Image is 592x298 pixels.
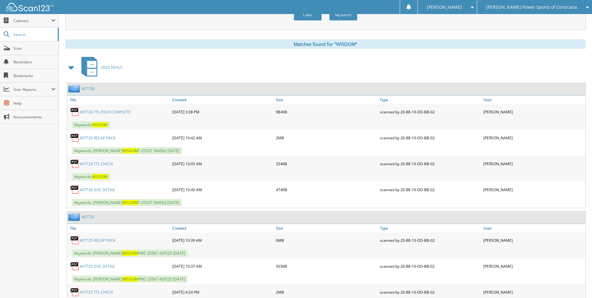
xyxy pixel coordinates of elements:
span: Keywords: [PERSON_NAME] T-25337 394562 [DATE] [72,199,182,206]
img: PDF.png [70,133,80,142]
span: Reminders [13,59,56,65]
button: Clear [294,9,322,21]
div: [PERSON_NAME] [482,183,585,196]
span: Help [13,101,56,106]
a: Created [171,224,274,232]
a: Size [274,224,378,232]
a: 407726 RECAP PACK [80,135,115,141]
a: Type [378,96,482,104]
div: scanned by 20-88-10-DD-BB-02 [378,234,482,246]
a: 407726 [81,86,95,91]
a: 407726 DOC DETAIL [80,187,115,192]
img: PDF.png [70,236,80,245]
a: 407726 TTL PACK COMPLETE [80,109,130,115]
div: scanned by 20-88-10-DD-BB-02 [378,183,482,196]
span: Keywords: [72,121,110,128]
span: User Reports [13,87,51,92]
div: [DATE] 10:39 AM [171,234,274,246]
span: Keywords: [72,173,110,180]
a: 407725 [81,214,95,220]
div: [PERSON_NAME] [482,234,585,246]
div: [PERSON_NAME] [482,157,585,170]
div: scanned by 20-88-10-DD-BB-02 [378,106,482,118]
span: Announcements [13,114,56,120]
a: Created [171,96,274,104]
div: [PERSON_NAME] [482,106,585,118]
span: Scan [13,46,56,51]
img: folder2.png [68,85,81,92]
span: Keywords: [PERSON_NAME] T-25337 394562 [DATE] [72,147,182,154]
span: WISDOM [122,200,138,205]
div: 6MB [274,234,378,246]
div: [DATE] 10:40 AM [171,183,274,196]
div: [DATE] 3:38 PM [171,106,274,118]
img: PDF.png [70,261,80,271]
span: WISDOM [122,148,138,153]
div: scanned by 20-88-10-DD-BB-02 [378,260,482,272]
a: User [482,96,585,104]
a: 407725 RECAP PACK [80,238,115,243]
span: 2025 DEALS [101,65,122,70]
a: Size [274,96,378,104]
a: 2025 DEALS [78,55,122,80]
span: Search [13,32,55,37]
a: 407725 DOC DETAIL [80,264,115,269]
div: 354KB [274,157,378,170]
span: WISDOM [122,251,138,256]
span: [PERSON_NAME] Power Sports of Corsicana [486,5,577,9]
img: PDF.png [70,159,80,168]
a: 407725 TTL CHECK [80,290,113,295]
img: scan123-logo-white.svg [6,3,53,11]
div: [PERSON_NAME] [482,260,585,272]
div: [DATE] 10:42 AM [171,132,274,144]
a: Type [378,224,482,232]
span: WISDOM [122,276,138,282]
img: folder2.png [68,213,81,221]
img: PDF.png [70,287,80,297]
img: PDF.png [70,185,80,194]
div: 503KB [274,260,378,272]
button: Search [329,9,357,21]
div: [DATE] 10:05 AM [171,157,274,170]
div: 2MB [274,132,378,144]
a: File [67,96,171,104]
span: Keywords: [PERSON_NAME] PWC-25561 42F525 [DATE] [72,250,188,257]
div: scanned by 20-88-10-DD-BB-02 [378,157,482,170]
div: 474KB [274,183,378,196]
span: WISDOM [92,122,108,127]
div: [PERSON_NAME] [482,132,585,144]
div: 984KB [274,106,378,118]
span: Cabinets [13,18,51,23]
a: User [482,224,585,232]
span: WISDOM [92,174,108,179]
img: PDF.png [70,107,80,117]
a: 407726 TTL CHECK [80,161,113,166]
span: Keywords: [PERSON_NAME] PWC-25561 42F525 [DATE] [72,276,188,283]
div: [DATE] 10:37 AM [171,260,274,272]
div: scanned by 20-88-10-DD-BB-02 [378,132,482,144]
div: Matches found for "WISDOM" [65,39,586,49]
a: File [67,224,171,232]
span: Bookmarks [13,73,56,78]
span: [PERSON_NAME] [427,5,462,9]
